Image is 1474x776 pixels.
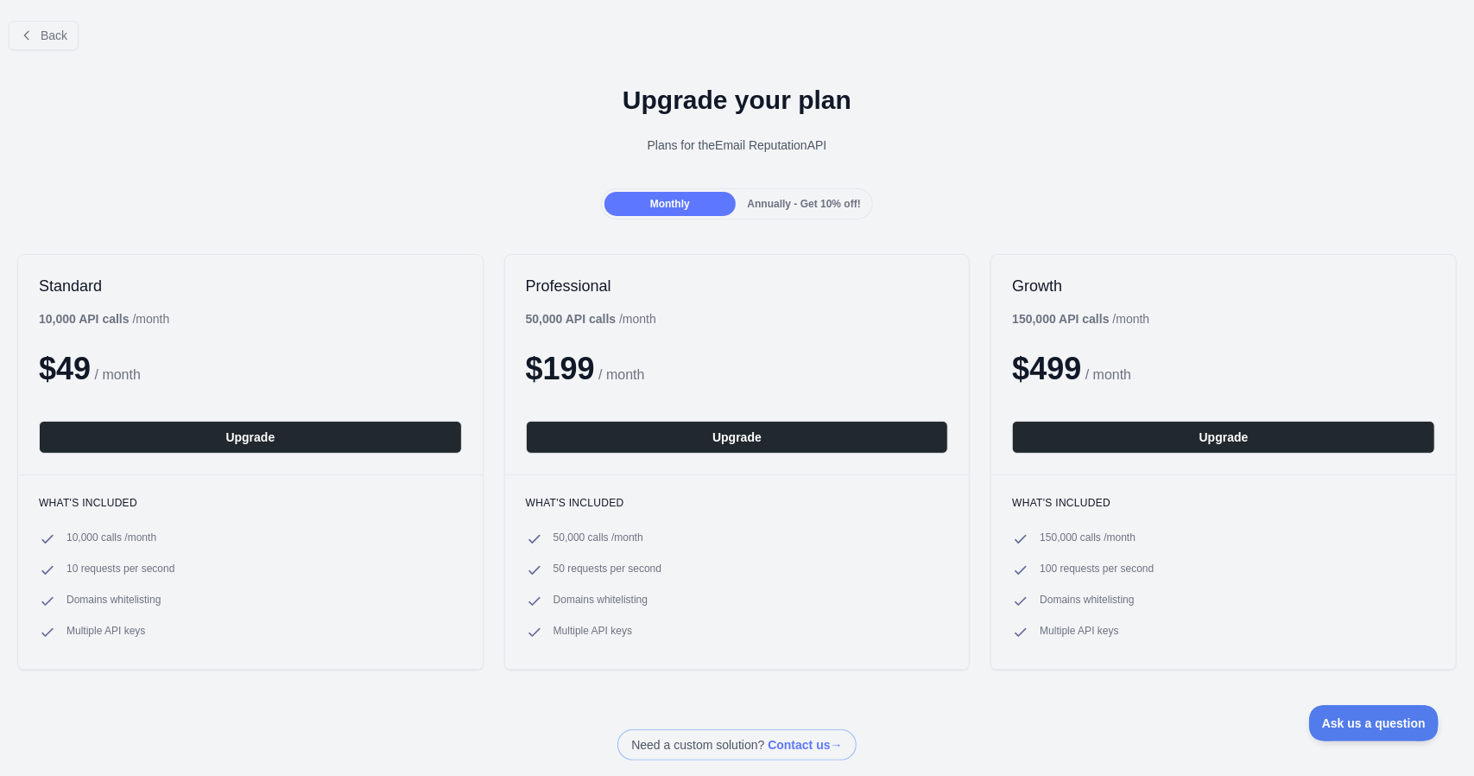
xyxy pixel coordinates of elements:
[526,312,617,326] b: 50,000 API calls
[1012,276,1435,296] h2: Growth
[526,310,656,328] div: / month
[1012,351,1081,386] span: $ 499
[526,276,949,296] h2: Professional
[1012,312,1109,326] b: 150,000 API calls
[1012,310,1149,328] div: / month
[1309,705,1439,741] iframe: Toggle Customer Support
[526,351,595,386] span: $ 199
